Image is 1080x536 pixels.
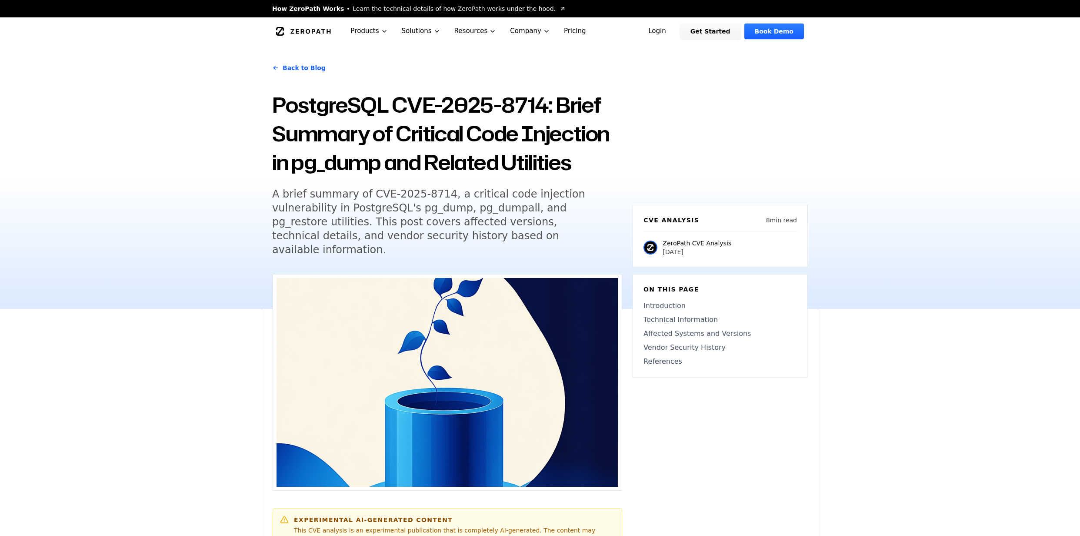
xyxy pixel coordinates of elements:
a: Back to Blog [272,56,326,80]
a: Pricing [557,17,593,45]
button: Resources [447,17,503,45]
nav: Global [262,17,818,45]
a: Technical Information [643,315,797,325]
a: Book Demo [744,23,804,39]
h1: PostgreSQL CVE-2025-8714: Brief Summary of Critical Code Injection in pg_dump and Related Utilities [272,90,622,177]
p: ZeroPath CVE Analysis [663,239,731,248]
h5: A brief summary of CVE-2025-8714, a critical code injection vulnerability in PostgreSQL's pg_dump... [272,187,606,257]
p: 8 min read [766,216,797,224]
h6: CVE Analysis [643,216,699,224]
a: Affected Systems and Versions [643,328,797,339]
button: Company [503,17,557,45]
button: Solutions [395,17,447,45]
a: Get Started [680,23,741,39]
h6: On this page [643,285,797,294]
a: References [643,356,797,367]
button: Products [344,17,395,45]
a: How ZeroPath WorksLearn the technical details of how ZeroPath works under the hood. [272,4,566,13]
a: Vendor Security History [643,342,797,353]
span: How ZeroPath Works [272,4,344,13]
p: [DATE] [663,248,731,256]
a: Login [638,23,677,39]
img: PostgreSQL CVE-2025-8714: Brief Summary of Critical Code Injection in pg_dump and Related Utilities [277,278,618,487]
img: ZeroPath CVE Analysis [643,241,657,255]
a: Introduction [643,301,797,311]
span: Learn the technical details of how ZeroPath works under the hood. [353,4,556,13]
h6: Experimental AI-Generated Content [294,516,615,524]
